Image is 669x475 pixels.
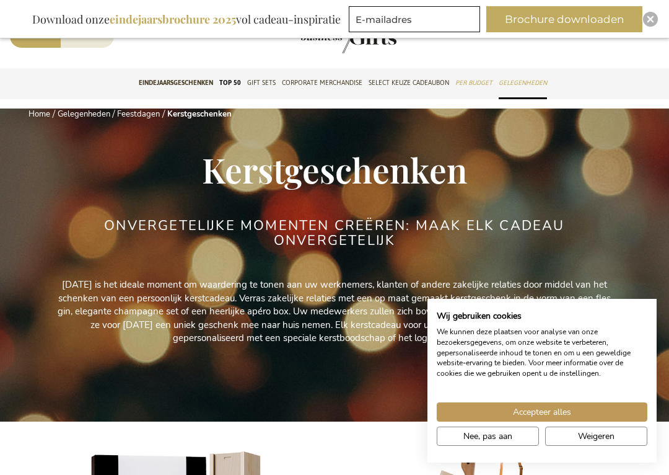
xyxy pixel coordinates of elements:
[139,76,213,89] span: Eindejaarsgeschenken
[349,6,480,32] input: E-mailadres
[58,109,110,120] a: Gelegenheden
[117,109,160,120] a: Feestdagen
[499,76,547,89] span: Gelegenheden
[578,430,614,443] span: Weigeren
[437,327,647,379] p: We kunnen deze plaatsen voor analyse van onze bezoekersgegevens, om onze website te verbeteren, g...
[247,76,276,89] span: Gift Sets
[110,12,236,27] b: eindejaarsbrochure 2025
[369,76,449,89] span: Select Keuze Cadeaubon
[437,427,539,446] button: Pas cookie voorkeuren aan
[463,430,512,443] span: Nee, pas aan
[647,16,654,23] img: Close
[437,311,647,322] h2: Wij gebruiken cookies
[437,402,647,422] button: Accepteer alle cookies
[102,218,567,248] h2: ONVERGETELIJKE MOMENTEN CREËREN: MAAK ELK CADEAU ONVERGETELIJK
[202,146,467,192] span: Kerstgeschenken
[28,109,50,120] a: Home
[56,278,613,345] p: [DATE] is het ideale moment om waardering te tonen aan uw werknemers, klanten of andere zakelijke...
[545,427,647,446] button: Alle cookies weigeren
[27,6,346,32] div: Download onze vol cadeau-inspiratie
[643,12,658,27] div: Close
[486,6,642,32] button: Brochure downloaden
[282,76,362,89] span: Corporate Merchandise
[513,406,571,419] span: Accepteer alles
[455,76,492,89] span: Per Budget
[167,109,232,120] strong: Kerstgeschenken
[349,6,484,36] form: marketing offers and promotions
